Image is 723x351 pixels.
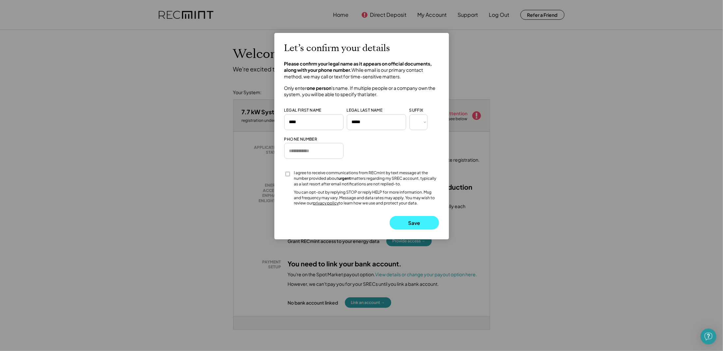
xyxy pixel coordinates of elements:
div: You can opt-out by replying STOP or reply HELP for more information. Msg and frequency may vary. ... [294,190,439,206]
h4: While email is our primary contact method, we may call or text for time-sensitive matters. [284,61,439,80]
button: Save [390,216,439,229]
div: I agree to receive communications from RECmint by text message at the number provided about matte... [294,170,439,187]
div: SUFFIX [409,108,423,113]
strong: Please confirm your legal name as it appears on official documents, along with your phone number. [284,61,433,73]
a: privacy policy [313,201,339,205]
h2: Let’s confirm your details [284,43,390,54]
div: Open Intercom Messenger [701,329,716,344]
div: PHONE NUMBER [284,137,318,142]
strong: one person [307,85,332,91]
div: LEGAL LAST NAME [347,108,383,113]
strong: urgent [339,176,351,181]
div: LEGAL FIRST NAME [284,108,321,113]
h4: Only enter 's name. If multiple people or a company own the system, you will be able to specify t... [284,85,439,98]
